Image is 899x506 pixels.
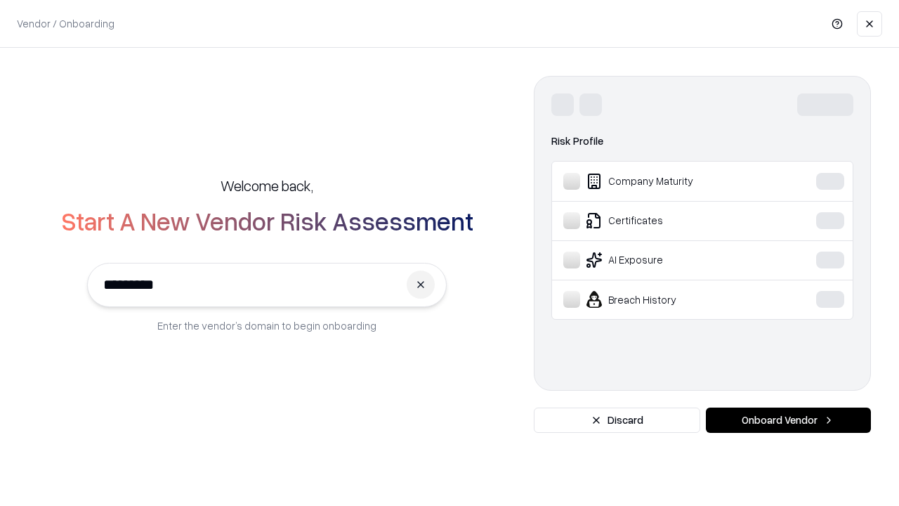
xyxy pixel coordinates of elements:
button: Onboard Vendor [706,408,871,433]
h2: Start A New Vendor Risk Assessment [61,207,473,235]
p: Vendor / Onboarding [17,16,114,31]
button: Discard [534,408,700,433]
h5: Welcome back, [221,176,313,195]
div: Company Maturity [563,173,773,190]
div: Certificates [563,212,773,229]
div: Breach History [563,291,773,308]
div: Risk Profile [551,133,853,150]
div: AI Exposure [563,252,773,268]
